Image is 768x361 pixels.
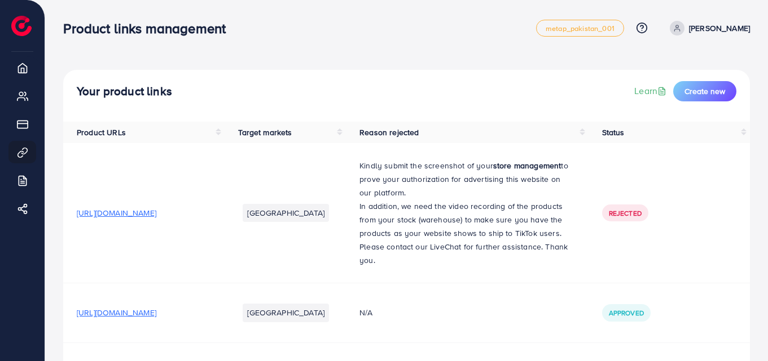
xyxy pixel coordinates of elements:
[359,240,575,267] p: Please contact our LiveChat for further assistance. Thank you.
[359,159,575,199] p: Kindly submit the screenshot of your to prove your authorization for advertising this website on ...
[77,207,156,219] span: [URL][DOMAIN_NAME]
[673,81,736,101] button: Create new
[243,204,329,222] li: [GEOGRAPHIC_DATA]
[602,127,625,138] span: Status
[77,307,156,318] span: [URL][DOMAIN_NAME]
[546,25,615,32] span: metap_pakistan_001
[359,199,575,240] p: In addition, we need the video recording of the products from your stock (warehouse) to make sure...
[359,127,419,138] span: Reason rejected
[493,160,561,171] strong: store management
[77,127,126,138] span: Product URLs
[536,20,624,37] a: metap_pakistan_001
[689,21,750,35] p: [PERSON_NAME]
[359,307,372,318] span: N/A
[238,127,292,138] span: Target markets
[684,86,725,97] span: Create new
[634,84,669,97] a: Learn
[720,310,760,353] iframe: Chat
[609,308,644,318] span: Approved
[77,84,172,99] h4: Your product links
[609,208,642,218] span: Rejected
[63,20,235,37] h3: Product links management
[243,304,329,322] li: [GEOGRAPHIC_DATA]
[665,21,750,35] a: [PERSON_NAME]
[11,16,32,36] img: logo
